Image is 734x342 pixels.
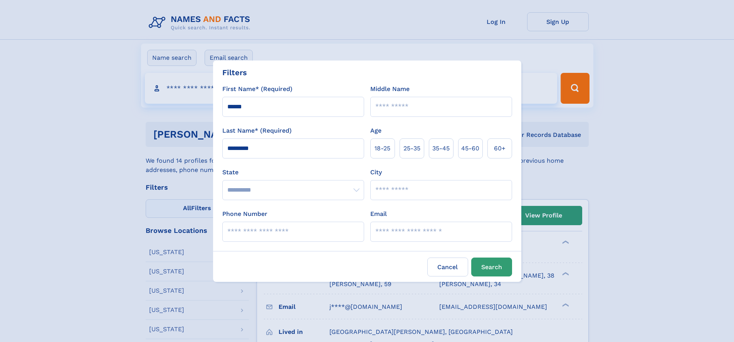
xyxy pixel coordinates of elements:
[432,144,450,153] span: 35‑45
[222,126,292,135] label: Last Name* (Required)
[494,144,506,153] span: 60+
[403,144,420,153] span: 25‑35
[461,144,479,153] span: 45‑60
[222,67,247,78] div: Filters
[222,209,267,219] label: Phone Number
[222,168,364,177] label: State
[427,258,468,276] label: Cancel
[370,126,381,135] label: Age
[370,84,410,94] label: Middle Name
[471,258,512,276] button: Search
[370,168,382,177] label: City
[370,209,387,219] label: Email
[222,84,292,94] label: First Name* (Required)
[375,144,390,153] span: 18‑25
